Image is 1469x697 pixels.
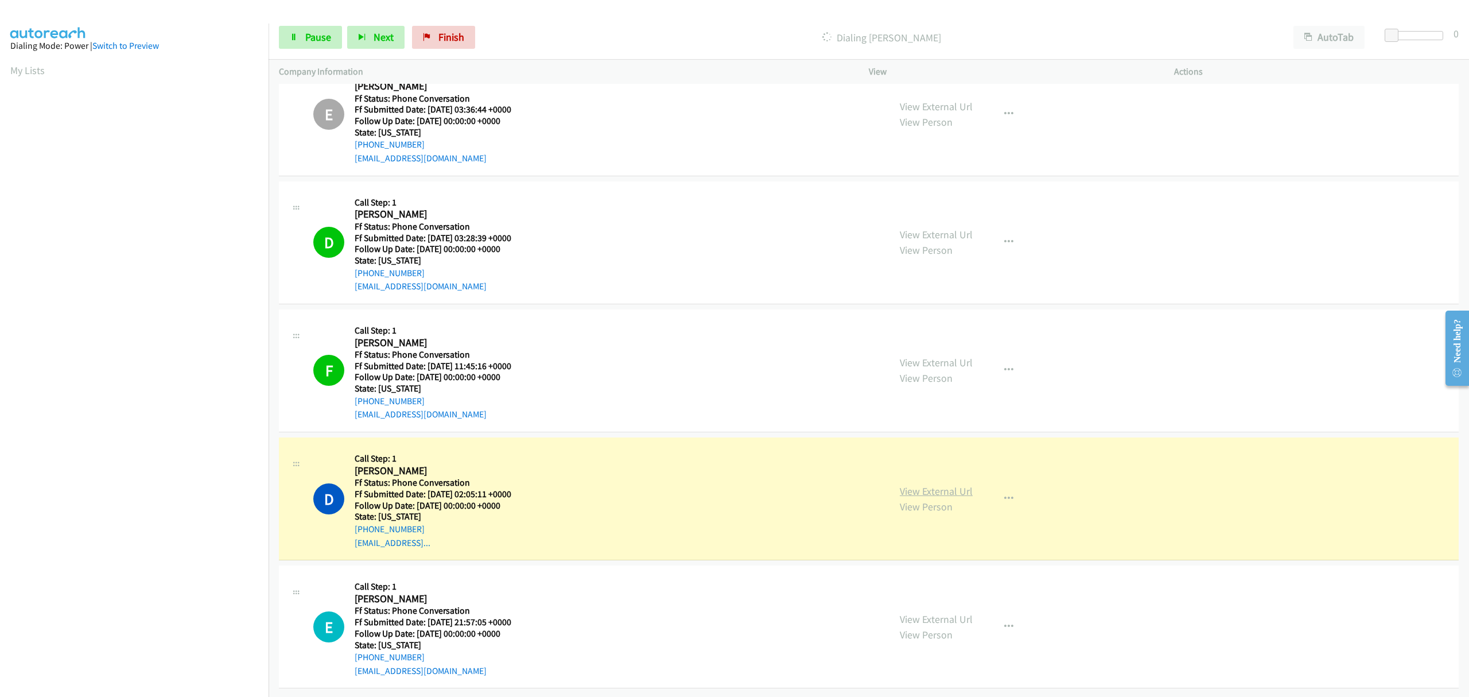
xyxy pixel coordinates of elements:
[305,30,331,44] span: Pause
[355,139,425,150] a: [PHONE_NUMBER]
[355,371,526,383] h5: Follow Up Date: [DATE] 00:00:00 +0000
[355,104,526,115] h5: Ff Submitted Date: [DATE] 03:36:44 +0000
[900,356,973,369] a: View External Url
[869,65,1153,79] p: View
[900,228,973,241] a: View External Url
[355,383,526,394] h5: State: [US_STATE]
[355,396,425,406] a: [PHONE_NUMBER]
[438,30,464,44] span: Finish
[412,26,475,49] a: Finish
[355,500,526,512] h5: Follow Up Date: [DATE] 00:00:00 +0000
[355,617,526,628] h5: Ff Submitted Date: [DATE] 21:57:05 +0000
[313,99,344,130] h1: E
[1454,26,1459,41] div: 0
[900,613,973,626] a: View External Url
[900,100,973,113] a: View External Url
[92,40,159,51] a: Switch to Preview
[355,409,487,420] a: [EMAIL_ADDRESS][DOMAIN_NAME]
[355,652,425,663] a: [PHONE_NUMBER]
[900,371,953,385] a: View Person
[355,537,430,548] a: [EMAIL_ADDRESS]...
[355,453,526,464] h5: Call Step: 1
[279,26,342,49] a: Pause
[355,197,526,208] h5: Call Step: 1
[355,127,526,138] h5: State: [US_STATE]
[10,39,258,53] div: Dialing Mode: Power |
[491,30,1273,45] p: Dialing [PERSON_NAME]
[900,115,953,129] a: View Person
[900,243,953,257] a: View Person
[355,581,526,593] h5: Call Step: 1
[355,243,526,255] h5: Follow Up Date: [DATE] 00:00:00 +0000
[355,255,526,266] h5: State: [US_STATE]
[10,64,45,77] a: My Lists
[355,665,487,676] a: [EMAIL_ADDRESS][DOMAIN_NAME]
[1436,303,1469,394] iframe: Resource Center
[355,361,526,372] h5: Ff Submitted Date: [DATE] 11:45:16 +0000
[900,628,953,641] a: View Person
[900,500,953,513] a: View Person
[355,524,425,535] a: [PHONE_NUMBER]
[355,464,526,478] h2: [PERSON_NAME]
[355,268,425,278] a: [PHONE_NUMBER]
[347,26,405,49] button: Next
[355,93,526,104] h5: Ff Status: Phone Conversation
[355,336,526,350] h2: [PERSON_NAME]
[355,153,487,164] a: [EMAIL_ADDRESS][DOMAIN_NAME]
[355,477,526,489] h5: Ff Status: Phone Conversation
[279,65,848,79] p: Company Information
[1390,31,1443,40] div: Delay between calls (in seconds)
[355,489,526,500] h5: Ff Submitted Date: [DATE] 02:05:11 +0000
[355,115,526,127] h5: Follow Up Date: [DATE] 00:00:00 +0000
[900,485,973,498] a: View External Url
[355,628,526,640] h5: Follow Up Date: [DATE] 00:00:00 +0000
[355,511,526,522] h5: State: [US_STATE]
[1293,26,1365,49] button: AutoTab
[355,349,526,361] h5: Ff Status: Phone Conversation
[313,611,344,642] div: The call is yet to be attempted
[355,221,526,233] h5: Ff Status: Phone Conversation
[313,483,344,514] h1: D
[1174,65,1459,79] p: Actions
[313,227,344,258] h1: D
[355,605,526,617] h5: Ff Status: Phone Conversation
[355,208,526,221] h2: [PERSON_NAME]
[374,30,394,44] span: Next
[355,593,526,606] h2: [PERSON_NAME]
[313,355,344,386] h1: F
[355,325,526,336] h5: Call Step: 1
[313,611,344,642] h1: E
[355,80,526,93] h2: [PERSON_NAME]
[355,281,487,292] a: [EMAIL_ADDRESS][DOMAIN_NAME]
[355,233,526,244] h5: Ff Submitted Date: [DATE] 03:28:39 +0000
[10,88,269,634] iframe: Dialpad
[355,640,526,651] h5: State: [US_STATE]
